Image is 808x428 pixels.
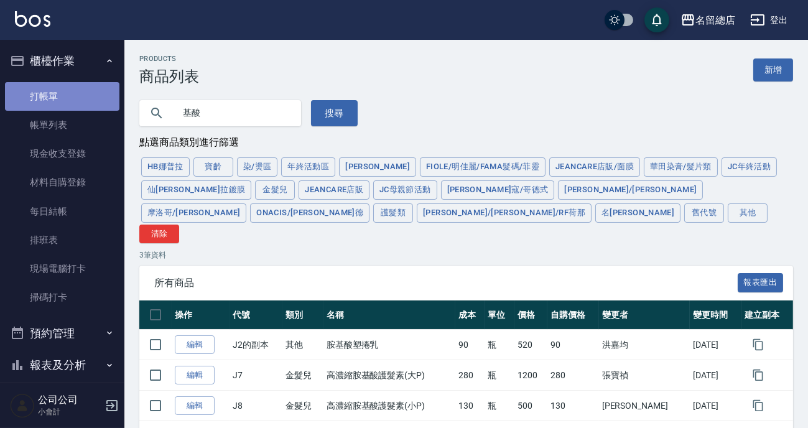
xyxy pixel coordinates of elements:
button: 搜尋 [311,100,358,126]
th: 變更時間 [690,300,741,330]
td: 高濃縮胺基酸護髮素(小P) [323,391,455,421]
button: 報表匯出 [738,273,784,292]
td: [PERSON_NAME] [599,391,690,421]
th: 代號 [230,300,282,330]
a: 現場電腦打卡 [5,254,119,283]
th: 價格 [514,300,547,330]
button: 寶齡 [193,157,233,177]
td: J2的副本 [230,330,282,360]
a: 新增 [753,58,793,81]
button: 摩洛哥/[PERSON_NAME] [141,203,246,223]
a: 現金收支登錄 [5,139,119,168]
td: 130 [547,391,599,421]
h3: 商品列表 [139,68,199,85]
button: 其他 [728,203,768,223]
button: [PERSON_NAME] [339,157,416,177]
button: JeanCare店販 [299,180,369,200]
h5: 公司公司 [38,394,101,406]
td: [DATE] [690,391,741,421]
td: 高濃縮胺基酸護髮素(大P) [323,360,455,391]
button: 護髮類 [373,203,413,223]
td: 90 [455,330,485,360]
td: [DATE] [690,330,741,360]
div: 名留總店 [695,12,735,28]
td: 500 [514,391,547,421]
a: 掃碼打卡 [5,283,119,312]
button: [PERSON_NAME]寇/哥德式 [441,180,555,200]
a: 報表匯出 [738,276,784,288]
th: 建立副本 [741,300,793,330]
td: J7 [230,360,282,391]
button: [PERSON_NAME]/[PERSON_NAME] [558,180,703,200]
input: 搜尋關鍵字 [174,96,291,130]
td: 張寶禎 [599,360,690,391]
td: 瓶 [485,391,514,421]
button: 名留總店 [676,7,740,33]
td: 洪嘉均 [599,330,690,360]
td: 280 [547,360,599,391]
button: ONACIS/[PERSON_NAME]德 [250,203,369,223]
button: HB娜普拉 [141,157,190,177]
td: 瓶 [485,360,514,391]
button: 報表及分析 [5,349,119,381]
td: 90 [547,330,599,360]
div: 點選商品類別進行篩選 [139,136,793,149]
span: 所有商品 [154,277,738,289]
button: 金髮兒 [255,180,295,200]
a: 每日結帳 [5,197,119,226]
button: 華田染膏/髮片類 [644,157,718,177]
th: 操作 [172,300,230,330]
button: 櫃檯作業 [5,45,119,77]
button: JeanCare店販/面膜 [549,157,640,177]
a: 打帳單 [5,82,119,111]
button: 染/燙區 [237,157,278,177]
button: JC母親節活動 [373,180,437,200]
button: 客戶管理 [5,381,119,414]
td: 280 [455,360,485,391]
th: 名稱 [323,300,455,330]
td: 其他 [282,330,323,360]
a: 編輯 [175,335,215,355]
th: 變更者 [599,300,690,330]
img: Logo [15,11,50,27]
a: 編輯 [175,396,215,416]
button: save [644,7,669,32]
a: 材料自購登錄 [5,168,119,197]
td: 金髮兒 [282,360,323,391]
td: [DATE] [690,360,741,391]
button: 舊代號 [684,203,724,223]
button: 登出 [745,9,793,32]
button: [PERSON_NAME]/[PERSON_NAME]/RF荷那 [417,203,592,223]
a: 編輯 [175,366,215,385]
button: JC年終活動 [722,157,777,177]
img: Person [10,393,35,418]
td: 金髮兒 [282,391,323,421]
button: 名[PERSON_NAME] [595,203,680,223]
td: 130 [455,391,485,421]
p: 3 筆資料 [139,249,793,261]
td: J8 [230,391,282,421]
a: 排班表 [5,226,119,254]
th: 單位 [485,300,514,330]
p: 小會計 [38,406,101,417]
h2: Products [139,55,199,63]
th: 成本 [455,300,485,330]
button: FIOLE/明佳麗/Fama髮碼/菲靈 [420,157,546,177]
button: 清除 [139,225,179,244]
td: 瓶 [485,330,514,360]
a: 帳單列表 [5,111,119,139]
td: 胺基酸塑捲乳 [323,330,455,360]
th: 類別 [282,300,323,330]
button: 預約管理 [5,317,119,350]
button: 仙[PERSON_NAME]拉鍍膜 [141,180,251,200]
th: 自購價格 [547,300,599,330]
button: 年終活動區 [281,157,335,177]
td: 1200 [514,360,547,391]
td: 520 [514,330,547,360]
